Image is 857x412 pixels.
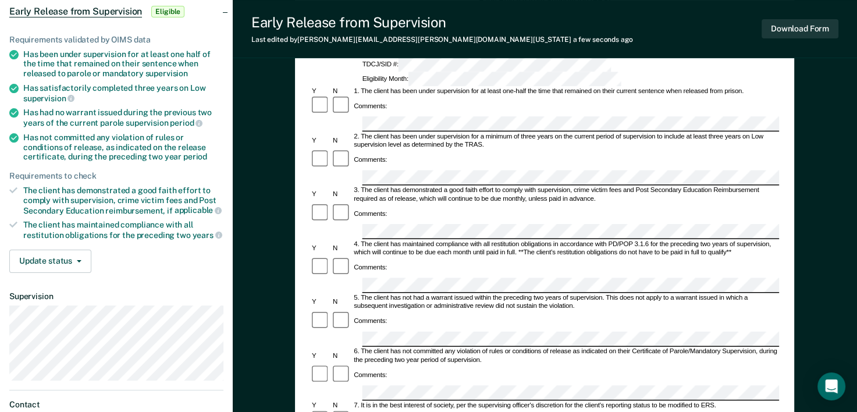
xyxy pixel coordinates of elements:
dt: Contact [9,400,223,410]
div: N [331,299,352,307]
div: 3. The client has demonstrated a good faith effort to comply with supervision, crime victim fees ... [353,187,780,204]
span: a few seconds ago [573,35,633,44]
div: Y [310,137,331,145]
div: Has had no warrant issued during the previous two years of the current parole supervision [23,108,223,127]
div: Y [310,402,331,410]
div: 6. The client has not committed any violation of rules or conditions of release as indicated on t... [353,348,780,365]
dt: Supervision [9,292,223,301]
button: Download Form [762,19,838,38]
span: period [183,152,207,161]
div: N [331,137,352,145]
div: 4. The client has maintained compliance with all restitution obligations in accordance with PD/PO... [353,240,780,257]
div: Comments: [353,209,389,218]
div: N [331,191,352,199]
div: 7. It is in the best interest of society, per the supervising officer's discretion for the client... [353,402,780,410]
span: Early Release from Supervision [9,6,142,17]
div: N [331,402,352,410]
div: Has satisfactorily completed three years on Low [23,83,223,103]
div: Y [310,191,331,199]
div: 5. The client has not had a warrant issued within the preceding two years of supervision. This do... [353,294,780,311]
div: 2. The client has been under supervision for a minimum of three years on the current period of su... [353,133,780,150]
div: Early Release from Supervision [251,14,633,31]
div: N [331,244,352,253]
div: Comments: [353,317,389,325]
div: The client has maintained compliance with all restitution obligations for the preceding two [23,220,223,240]
div: 1. The client has been under supervision for at least one-half the time that remained on their cu... [353,87,780,95]
div: Comments: [353,156,389,164]
div: Eligibility Month: [361,72,623,87]
div: Open Intercom Messenger [817,372,845,400]
div: The client has demonstrated a good faith effort to comply with supervision, crime victim fees and... [23,186,223,215]
div: Comments: [353,102,389,110]
span: supervision [145,69,188,78]
span: supervision [23,94,74,103]
span: years [193,230,222,240]
div: Comments: [353,371,389,379]
button: Update status [9,250,91,273]
div: Requirements to check [9,171,223,181]
div: Comments: [353,263,389,271]
div: Requirements validated by OIMS data [9,35,223,45]
span: applicable [175,205,222,215]
div: N [331,87,352,95]
div: Y [310,87,331,95]
span: Eligible [151,6,184,17]
div: Y [310,352,331,360]
div: Has not committed any violation of rules or conditions of release, as indicated on the release ce... [23,133,223,162]
div: Y [310,299,331,307]
div: Has been under supervision for at least one half of the time that remained on their sentence when... [23,49,223,79]
div: Last edited by [PERSON_NAME][EMAIL_ADDRESS][PERSON_NAME][DOMAIN_NAME][US_STATE] [251,35,633,44]
div: TDCJ/SID #: [361,58,613,72]
div: Y [310,244,331,253]
span: period [170,118,202,127]
div: N [331,352,352,360]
